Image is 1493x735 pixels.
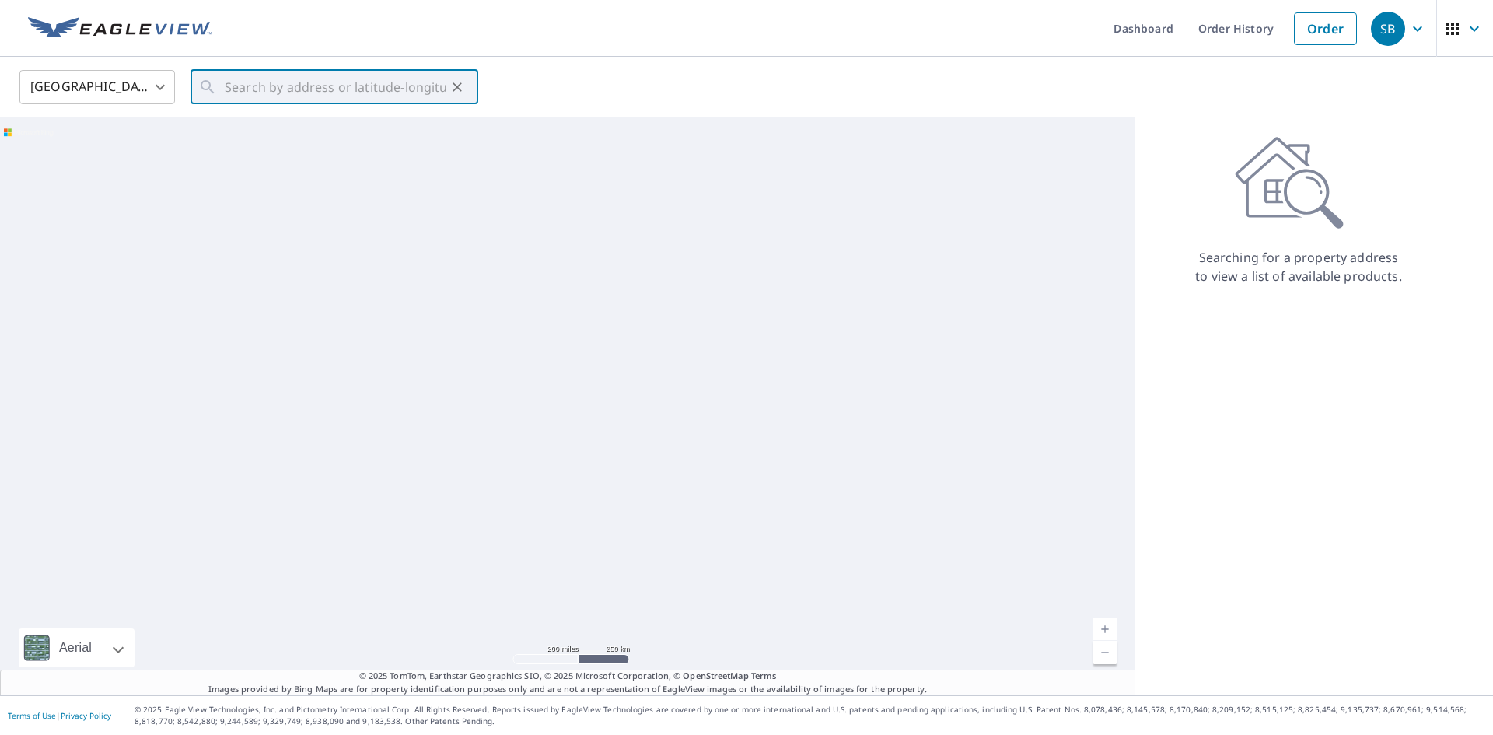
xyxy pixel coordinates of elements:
p: | [8,711,111,720]
div: SB [1371,12,1405,46]
div: Aerial [54,628,96,667]
a: Current Level 5, Zoom Out [1093,641,1117,664]
img: EV Logo [28,17,212,40]
input: Search by address or latitude-longitude [225,65,446,109]
a: OpenStreetMap [683,670,748,681]
div: Aerial [19,628,135,667]
a: Privacy Policy [61,710,111,721]
span: © 2025 TomTom, Earthstar Geographics SIO, © 2025 Microsoft Corporation, © [359,670,777,683]
button: Clear [446,76,468,98]
a: Terms of Use [8,710,56,721]
div: [GEOGRAPHIC_DATA] [19,65,175,109]
a: Current Level 5, Zoom In [1093,618,1117,641]
p: © 2025 Eagle View Technologies, Inc. and Pictometry International Corp. All Rights Reserved. Repo... [135,704,1485,727]
p: Searching for a property address to view a list of available products. [1194,248,1403,285]
a: Terms [751,670,777,681]
a: Order [1294,12,1357,45]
